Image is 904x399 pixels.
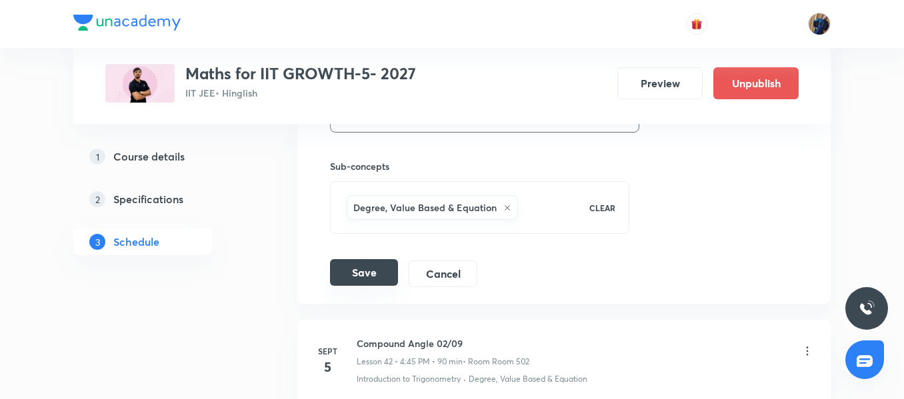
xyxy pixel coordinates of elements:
button: avatar [686,13,707,35]
h3: Maths for IIT GROWTH-5- 2027 [185,64,416,83]
a: Company Logo [73,15,181,34]
h5: Schedule [113,234,159,250]
h5: Specifications [113,191,183,207]
p: Degree, Value Based & Equation [469,373,587,385]
img: avatar [691,18,703,30]
p: 1 [89,149,105,165]
p: 2 [89,191,105,207]
div: · [463,373,466,385]
button: Cancel [409,260,477,287]
h5: Course details [113,149,185,165]
p: Introduction to Trigonometry [357,373,461,385]
button: Unpublish [713,67,799,99]
img: Sudipto roy [808,13,831,35]
p: 3 [89,234,105,250]
img: ttu [859,300,875,316]
p: IIT JEE • Hinglish [185,86,416,100]
h6: Compound Angle 02/09 [357,336,529,350]
a: 2Specifications [73,186,255,212]
h6: Degree, Value Based & Equation [353,200,497,214]
button: Preview [617,67,703,99]
img: 260BE100-EA06-4477-8EA3-6E4C094CA34E_plus.png [105,64,175,103]
h6: Sub-concepts [330,159,629,173]
img: Company Logo [73,15,181,31]
button: Save [330,259,398,286]
p: CLEAR [589,202,615,214]
p: • Room Room 502 [463,356,529,368]
p: Lesson 42 • 4:45 PM • 90 min [357,356,463,368]
a: 1Course details [73,143,255,170]
h6: Sept [314,345,341,357]
h4: 5 [314,357,341,377]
